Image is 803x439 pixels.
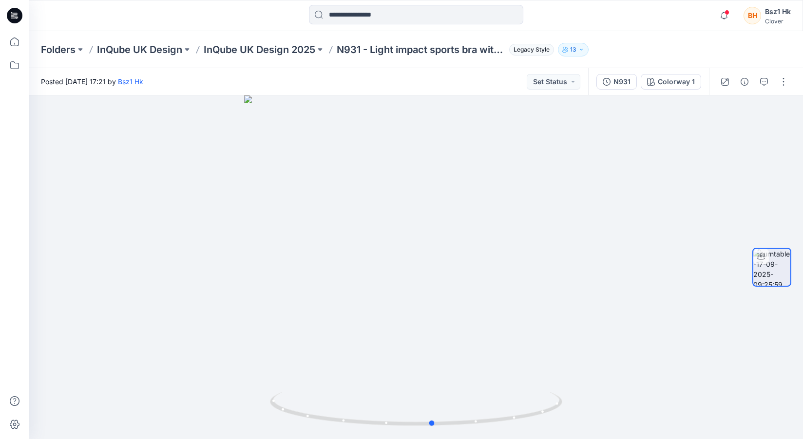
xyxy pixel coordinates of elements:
[337,43,505,56] p: N931 - Light impact sports bra with back design
[509,44,554,55] span: Legacy Style
[97,43,182,56] a: InQube UK Design
[613,76,631,87] div: N931
[41,43,76,56] a: Folders
[204,43,315,56] a: InQube UK Design 2025
[737,74,752,90] button: Details
[658,76,695,87] div: Colorway 1
[641,74,701,90] button: Colorway 1
[570,44,576,55] p: 13
[596,74,637,90] button: N931
[118,77,143,86] a: Bsz1 Hk
[765,18,791,25] div: Clover
[765,6,791,18] div: Bsz1 Hk
[558,43,589,56] button: 13
[505,43,554,56] button: Legacy Style
[753,249,790,286] img: turntable-17-09-2025-09:25:59
[744,7,761,24] div: BH
[41,76,143,87] span: Posted [DATE] 17:21 by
